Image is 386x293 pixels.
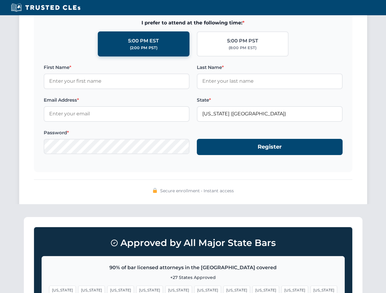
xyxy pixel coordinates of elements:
[130,45,157,51] div: (2:00 PM PST)
[197,96,343,104] label: State
[197,139,343,155] button: Register
[44,96,189,104] label: Email Address
[229,45,256,51] div: (8:00 PM EST)
[44,129,189,136] label: Password
[44,74,189,89] input: Enter your first name
[128,37,159,45] div: 5:00 PM EST
[49,274,337,281] p: +27 States Approved
[42,235,345,251] h3: Approved by All Major State Bars
[160,187,234,194] span: Secure enrollment • Instant access
[44,19,343,27] span: I prefer to attend at the following time:
[44,106,189,121] input: Enter your email
[197,74,343,89] input: Enter your last name
[49,264,337,272] p: 90% of bar licensed attorneys in the [GEOGRAPHIC_DATA] covered
[197,64,343,71] label: Last Name
[197,106,343,121] input: Florida (FL)
[44,64,189,71] label: First Name
[9,3,82,12] img: Trusted CLEs
[153,188,157,193] img: 🔒
[227,37,258,45] div: 5:00 PM PST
